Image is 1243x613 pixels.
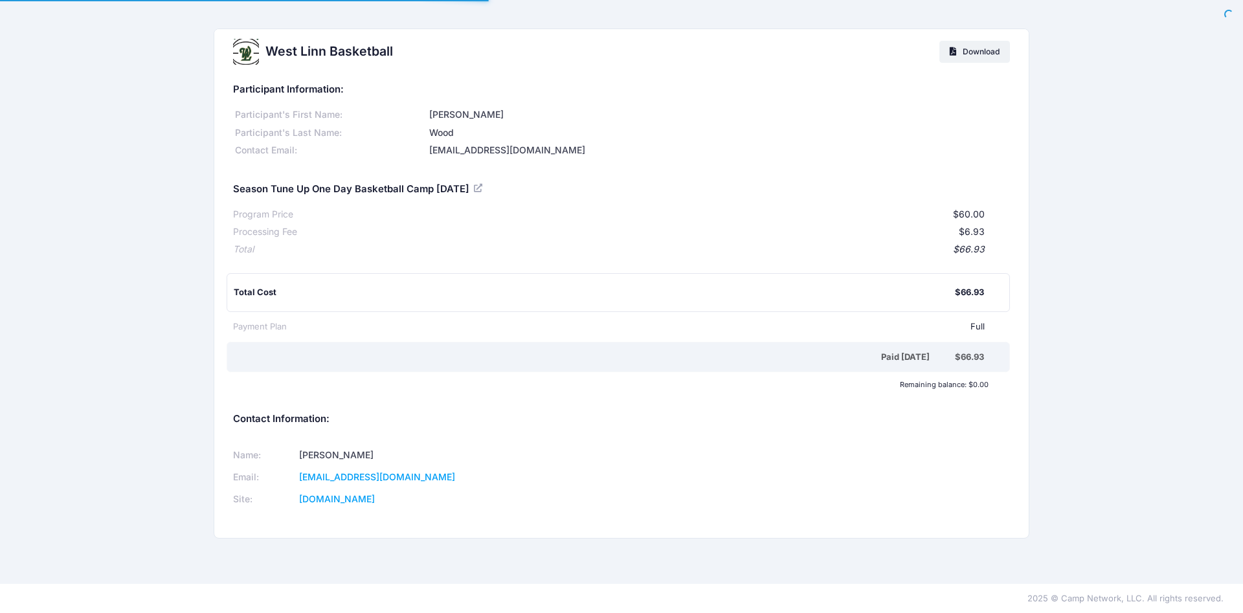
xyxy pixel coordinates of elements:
td: [PERSON_NAME] [295,445,605,467]
a: [DOMAIN_NAME] [299,493,375,504]
a: View Registration Details [474,183,484,194]
td: Site: [233,488,295,510]
span: 2025 © Camp Network, LLC. All rights reserved. [1027,593,1224,603]
div: Remaining balance: $0.00 [227,381,995,388]
div: Full [287,320,985,333]
div: [EMAIL_ADDRESS][DOMAIN_NAME] [427,144,1010,157]
div: Payment Plan [233,320,287,333]
div: $66.93 [254,243,985,256]
span: Download [963,47,1000,56]
div: Contact Email: [233,144,427,157]
a: Download [939,41,1010,63]
td: Name: [233,445,295,467]
div: $66.93 [955,351,984,364]
h5: Season Tune Up One Day Basketball Camp [DATE] [233,184,484,195]
div: Processing Fee [233,225,297,239]
div: Total Cost [234,286,955,299]
h5: Participant Information: [233,84,1010,96]
div: $66.93 [955,286,984,299]
div: Participant's Last Name: [233,126,427,140]
div: Program Price [233,208,293,221]
h5: Contact Information: [233,414,1010,425]
a: [EMAIL_ADDRESS][DOMAIN_NAME] [299,471,455,482]
div: Participant's First Name: [233,108,427,122]
td: Email: [233,467,295,489]
div: Total [233,243,254,256]
div: Paid [DATE] [236,351,955,364]
span: $60.00 [953,208,985,219]
div: [PERSON_NAME] [427,108,1010,122]
h2: West Linn Basketball [265,44,393,59]
div: Wood [427,126,1010,140]
div: $6.93 [297,225,985,239]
